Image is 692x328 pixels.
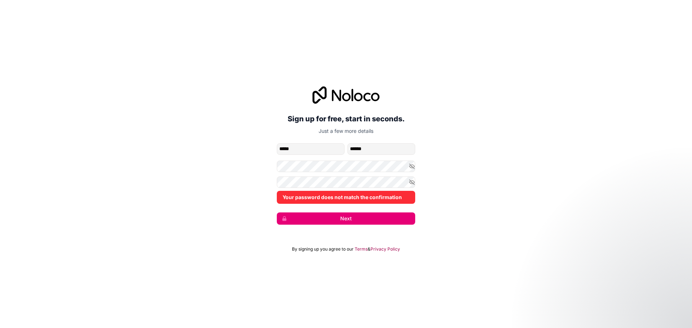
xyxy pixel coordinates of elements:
iframe: Intercom notifications message [548,274,692,324]
input: given-name [277,143,345,155]
a: Privacy Policy [371,246,400,252]
input: family-name [347,143,415,155]
p: Just a few more details [277,127,415,135]
input: Password [277,161,415,172]
div: Your password does not match the confirmation [277,191,415,204]
input: Confirm password [277,176,415,188]
span: By signing up you agree to our [292,246,354,252]
a: Terms [355,246,368,252]
h2: Sign up for free, start in seconds. [277,112,415,125]
span: & [368,246,371,252]
button: Next [277,212,415,225]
